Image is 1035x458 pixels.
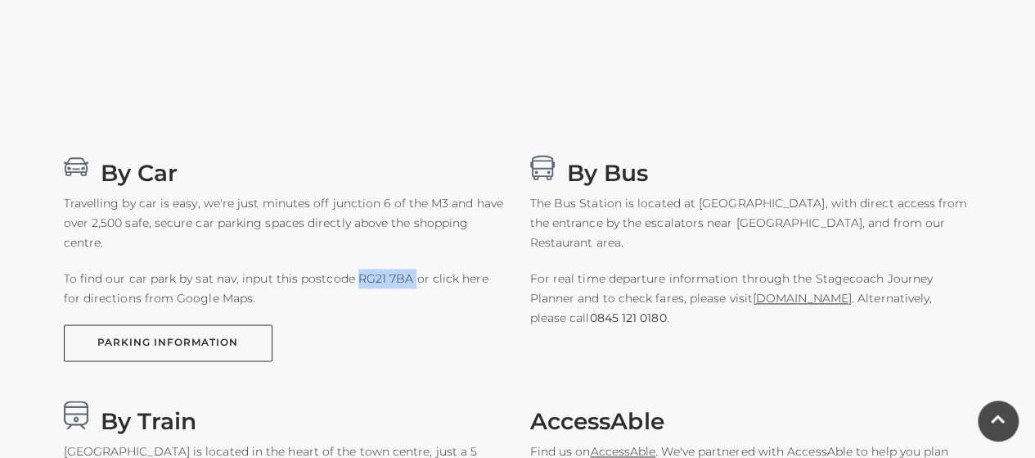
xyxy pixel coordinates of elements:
h3: By Car [64,152,506,181]
a: 0845 121 0180 [589,308,666,328]
p: To find our car park by sat nav, input this postcode RG21 7BA or click here for directions from G... [64,269,506,308]
h3: AccessAble [530,401,972,429]
a: [DOMAIN_NAME] [753,291,852,306]
p: For real time departure information through the Stagecoach Journey Planner and to check fares, pl... [530,269,972,328]
h3: By Train [64,401,506,429]
a: PARKING INFORMATION [64,324,272,361]
p: Travelling by car is easy, we're just minutes off junction 6 of the M3 and have over 2,500 safe, ... [64,193,506,252]
p: The Bus Station is located at [GEOGRAPHIC_DATA], with direct access from the entrance by the esca... [530,193,972,252]
h3: By Bus [530,152,972,181]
